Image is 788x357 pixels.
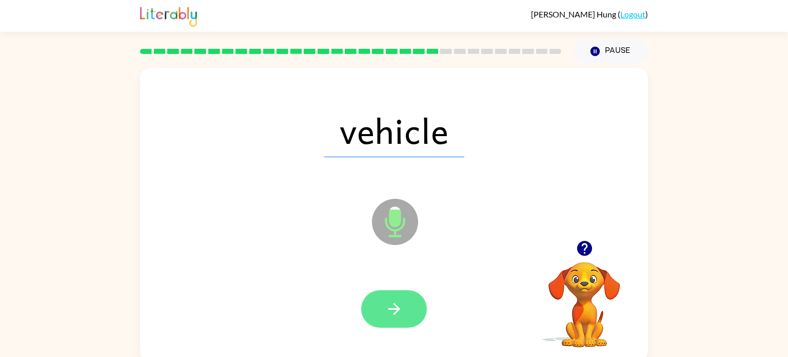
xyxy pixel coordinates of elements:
[324,104,464,157] span: vehicle
[574,40,648,63] button: Pause
[531,9,648,19] div: ( )
[533,246,636,349] video: Your browser must support playing .mp4 files to use Literably. Please try using another browser.
[531,9,618,19] span: [PERSON_NAME] Hung
[140,4,197,27] img: Literably
[620,9,645,19] a: Logout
